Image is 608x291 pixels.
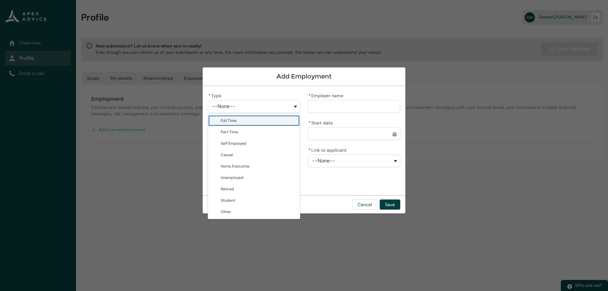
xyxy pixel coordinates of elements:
[212,104,235,109] span: --None--
[221,130,238,135] span: Part Time
[308,118,335,126] label: Start date
[221,187,234,192] span: Retired
[380,199,400,210] button: Save
[308,146,349,153] label: Link to applicant
[308,147,311,153] abbr: required
[312,158,335,164] span: --None--
[221,141,246,146] span: Self Employed
[221,118,237,123] span: Full Time
[221,164,250,169] span: Home Executive
[208,91,224,99] label: Type
[308,91,346,99] label: Employer name
[208,113,300,219] div: Type
[221,152,233,157] span: Casual
[221,175,244,180] span: Unemployed
[208,100,300,113] button: Type
[208,93,211,98] abbr: required
[352,199,377,210] button: Cancel
[208,73,400,80] h1: Add Employment
[308,93,311,98] abbr: required
[308,120,311,126] abbr: required
[308,155,400,167] button: Link to applicant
